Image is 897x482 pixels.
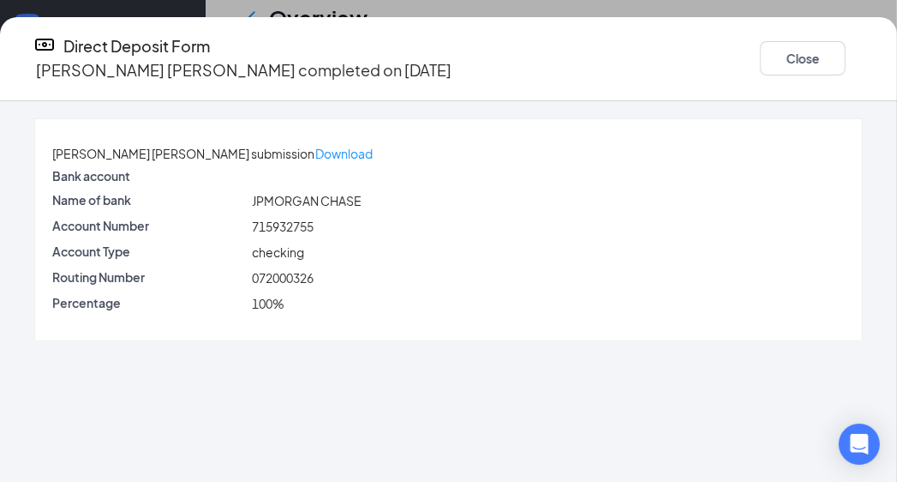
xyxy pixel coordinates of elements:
[52,167,245,184] p: Bank account
[252,244,304,260] span: checking
[52,294,245,311] p: Percentage
[839,424,880,465] div: Open Intercom Messenger
[34,34,55,55] svg: DirectDepositIcon
[315,144,373,163] p: Download
[52,268,245,286] p: Routing Number
[36,58,451,82] p: [PERSON_NAME] [PERSON_NAME] completed on [DATE]
[314,140,374,167] button: Download
[760,41,846,75] button: Close
[52,146,314,161] span: [PERSON_NAME] [PERSON_NAME] submission
[63,34,210,58] h4: Direct Deposit Form
[52,191,245,208] p: Name of bank
[252,296,284,311] span: 100%
[252,219,314,234] span: 715932755
[252,193,362,208] span: JPMORGAN CHASE
[252,270,314,286] span: 072000326
[52,217,245,234] p: Account Number
[52,243,245,260] p: Account Type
